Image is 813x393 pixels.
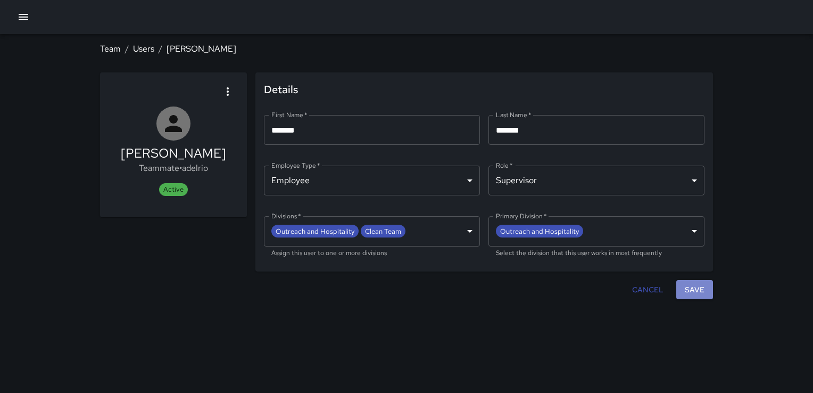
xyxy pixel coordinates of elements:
a: [PERSON_NAME] [167,43,236,54]
a: Users [133,43,154,54]
button: Cancel [628,280,668,300]
h5: [PERSON_NAME] [121,145,226,162]
label: First Name [271,110,308,119]
p: Teammate • adelrio [121,162,226,175]
div: Supervisor [488,166,704,195]
span: Clean Team [361,226,405,237]
span: Details [264,81,704,98]
label: Divisions [271,211,301,220]
button: Save [676,280,713,300]
span: Outreach and Hospitality [496,226,583,237]
label: Primary Division [496,211,546,220]
li: / [159,43,162,55]
span: Outreach and Hospitality [271,226,359,237]
label: Last Name [496,110,531,119]
li: / [125,43,129,55]
label: Employee Type [271,161,320,170]
label: Role [496,161,513,170]
a: Team [100,43,121,54]
div: Employee [264,166,480,195]
p: Assign this user to one or more divisions [271,248,472,259]
p: Select the division that this user works in most frequently [496,248,697,259]
span: Active [159,184,188,195]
